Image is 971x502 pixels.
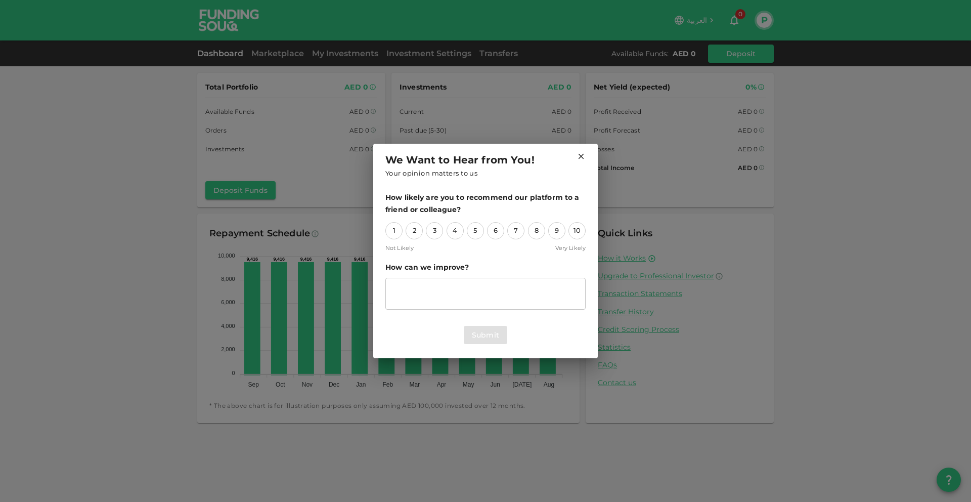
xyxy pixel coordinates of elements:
div: 7 [507,222,524,239]
div: suggestion [385,278,586,310]
div: 2 [406,222,423,239]
div: 4 [447,222,464,239]
span: Your opinion matters to us [385,168,477,179]
span: How can we improve? [385,261,586,274]
span: We Want to Hear from You! [385,152,535,168]
div: 6 [487,222,504,239]
div: 9 [548,222,565,239]
div: 1 [385,222,403,239]
span: How likely are you to recommend our platform to a friend or colleague? [385,191,586,216]
textarea: suggestion [392,282,579,305]
div: 5 [467,222,484,239]
div: 3 [426,222,443,239]
div: 10 [568,222,586,239]
div: 8 [528,222,545,239]
span: Not Likely [385,243,414,253]
span: Very Likely [555,243,586,253]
